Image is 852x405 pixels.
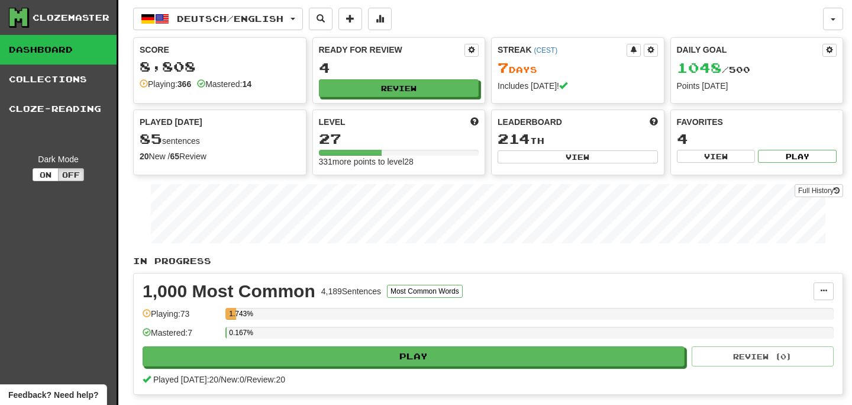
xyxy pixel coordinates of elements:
[319,44,465,56] div: Ready for Review
[677,59,722,76] span: 1048
[498,59,509,76] span: 7
[58,168,84,181] button: Off
[197,78,251,90] div: Mastered:
[244,375,247,384] span: /
[470,116,479,128] span: Score more points to level up
[133,255,843,267] p: In Progress
[140,150,300,162] div: New / Review
[8,389,98,401] span: Open feedback widget
[143,346,685,367] button: Play
[368,8,392,30] button: More stats
[338,8,362,30] button: Add sentence to collection
[33,168,59,181] button: On
[677,131,837,146] div: 4
[177,79,191,89] strong: 366
[650,116,658,128] span: This week in points, UTC
[143,308,220,327] div: Playing: 73
[498,130,530,147] span: 214
[140,152,149,161] strong: 20
[319,131,479,146] div: 27
[140,116,202,128] span: Played [DATE]
[140,130,162,147] span: 85
[140,131,300,147] div: sentences
[140,44,300,56] div: Score
[153,375,218,384] span: Played [DATE]: 20
[9,153,108,165] div: Dark Mode
[319,116,346,128] span: Level
[218,375,221,384] span: /
[143,282,315,300] div: 1,000 Most Common
[319,156,479,168] div: 331 more points to level 28
[319,60,479,75] div: 4
[677,80,837,92] div: Points [DATE]
[498,150,658,163] button: View
[498,44,627,56] div: Streak
[677,150,756,163] button: View
[221,375,244,384] span: New: 0
[33,12,109,24] div: Clozemaster
[309,8,333,30] button: Search sentences
[795,184,843,197] a: Full History
[692,346,834,367] button: Review (0)
[140,78,191,90] div: Playing:
[170,152,179,161] strong: 65
[247,375,285,384] span: Review: 20
[143,327,220,346] div: Mastered: 7
[534,46,557,54] a: (CEST)
[677,116,837,128] div: Favorites
[242,79,251,89] strong: 14
[133,8,303,30] button: Deutsch/English
[140,59,300,74] div: 8,808
[177,14,283,24] span: Deutsch / English
[387,285,463,298] button: Most Common Words
[498,80,658,92] div: Includes [DATE]!
[498,131,658,147] div: th
[229,308,236,320] div: 1.743%
[677,65,750,75] span: / 500
[319,79,479,97] button: Review
[677,44,823,57] div: Daily Goal
[758,150,837,163] button: Play
[321,285,381,297] div: 4,189 Sentences
[498,60,658,76] div: Day s
[498,116,562,128] span: Leaderboard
